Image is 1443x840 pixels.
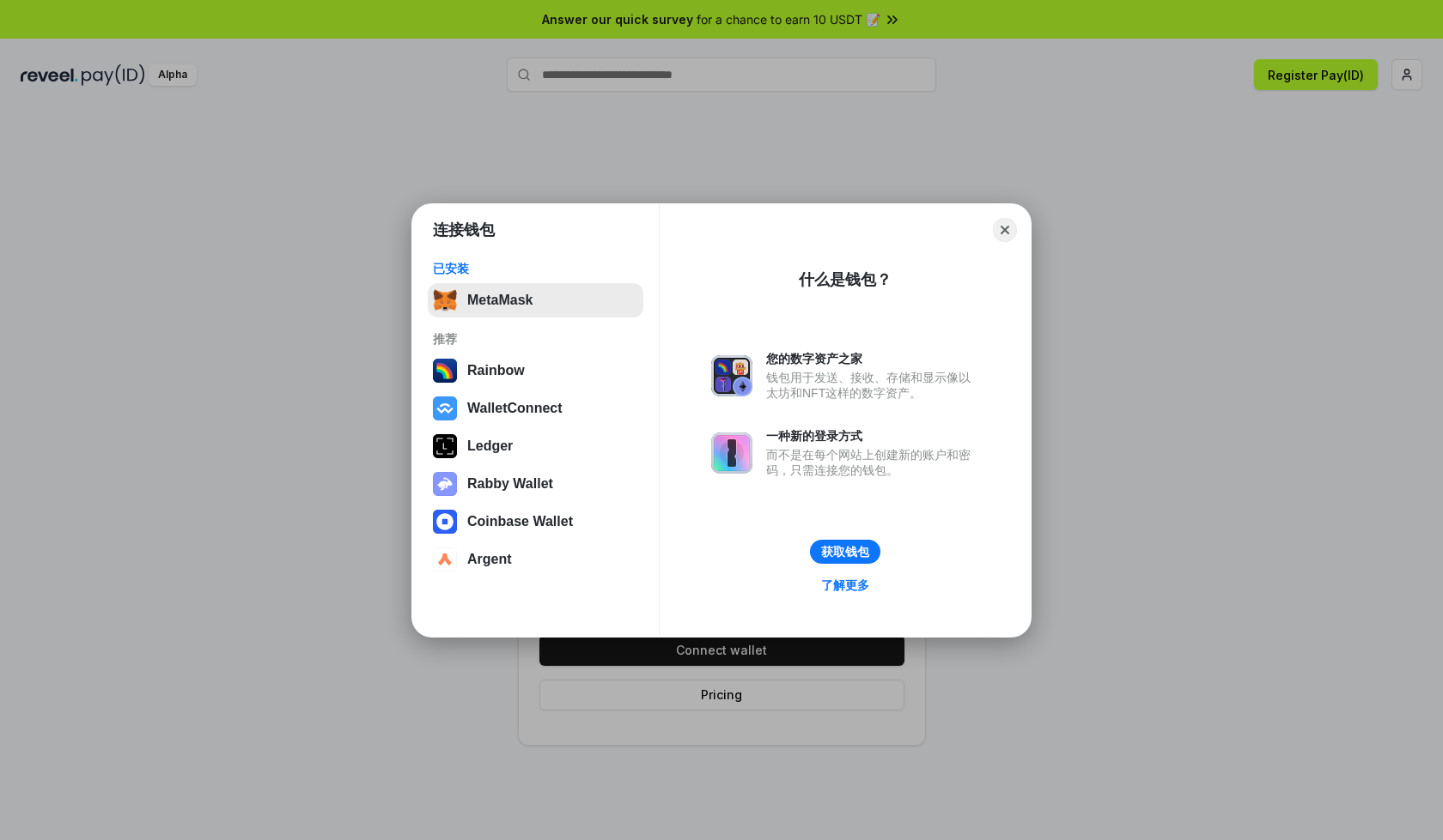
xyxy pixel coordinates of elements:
[433,359,457,383] img: svg+xml,%3Csvg%20width%3D%22120%22%20height%3D%22120%22%20viewBox%3D%220%200%20120%20120%22%20fil...
[711,432,752,474] img: svg+xml,%3Csvg%20xmlns%3D%22http%3A%2F%2Fwww.w3.org%2F2000%2Fsvg%22%20fill%3D%22none%22%20viewBox...
[428,542,643,577] button: Argent
[433,547,457,571] img: svg+xml,%3Csvg%20width%3D%2228%22%20height%3D%2228%22%20viewBox%3D%220%200%2028%2028%22%20fill%3D...
[766,370,979,401] div: 钱包用于发送、接收、存储和显示像以太坊和NFT这样的数字资产。
[428,467,643,501] button: Rabby Wallet
[799,269,892,290] div: 什么是钱包？
[811,574,880,596] a: 了解更多
[433,434,457,458] img: svg+xml,%3Csvg%20xmlns%3D%22http%3A%2F%2Fwww.w3.org%2F2000%2Fsvg%22%20width%3D%2228%22%20height%3...
[433,472,457,496] img: svg+xml,%3Csvg%20xmlns%3D%22http%3A%2F%2Fwww.w3.org%2F2000%2Fsvg%22%20fill%3D%22none%22%20viewBox...
[993,218,1017,242] button: Close
[428,354,643,388] button: Rainbow
[433,331,638,347] div: 推荐
[467,438,513,454] div: Ledger
[428,391,643,426] button: WalletConnect
[428,283,643,317] button: MetaMask
[821,577,869,593] div: 了解更多
[766,428,979,444] div: 一种新的登录方式
[428,505,643,539] button: Coinbase Wallet
[467,476,553,492] div: Rabby Wallet
[467,514,573,529] div: Coinbase Wallet
[433,510,457,534] img: svg+xml,%3Csvg%20width%3D%2228%22%20height%3D%2228%22%20viewBox%3D%220%200%2028%2028%22%20fill%3D...
[821,544,869,559] div: 获取钱包
[810,540,880,564] button: 获取钱包
[711,355,752,396] img: svg+xml,%3Csvg%20xmlns%3D%22http%3A%2F%2Fwww.w3.org%2F2000%2Fsvg%22%20fill%3D%22none%22%20viewBox...
[433,288,457,312] img: svg+xml,%3Csvg%20fill%3D%22none%22%20height%3D%2233%22%20viewBox%3D%220%200%2035%2033%22%20width%...
[467,293,533,308] div: MetaMask
[467,363,525,378] div: Rainbow
[428,429,643,463] button: Ledger
[467,552,512,567] div: Argent
[433,220,495,240] h1: 连接钱包
[766,447,979,478] div: 而不是在每个网站上创建新的账户和密码，只需连接您的钱包。
[467,401,563,416] div: WalletConnect
[433,261,638,276] div: 已安装
[433,396,457,420] img: svg+xml,%3Csvg%20width%3D%2228%22%20height%3D%2228%22%20viewBox%3D%220%200%2028%2028%22%20fill%3D...
[766,351,979,366] div: 您的数字资产之家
